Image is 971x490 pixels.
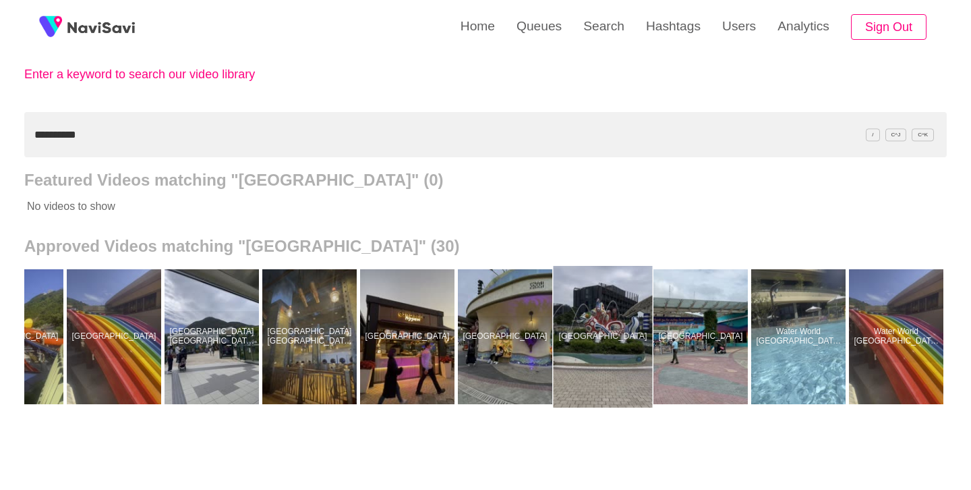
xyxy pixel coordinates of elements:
a: [GEOGRAPHIC_DATA]Ocean Park [360,269,458,404]
span: C^J [885,128,907,141]
a: Water World [GEOGRAPHIC_DATA] [GEOGRAPHIC_DATA]Water World Ocean Park Hong Kong [849,269,947,404]
a: [GEOGRAPHIC_DATA]Ocean Park [653,269,751,404]
a: [GEOGRAPHIC_DATA] [GEOGRAPHIC_DATA] The SummitOcean Park Hong Kong The Summit [262,269,360,404]
h2: Featured Videos matching "[GEOGRAPHIC_DATA]" (0) [24,171,947,190]
a: [GEOGRAPHIC_DATA]Ocean Park [67,269,165,404]
p: Enter a keyword to search our video library [24,67,321,82]
img: fireSpot [34,10,67,44]
p: No videos to show [24,190,854,223]
a: [GEOGRAPHIC_DATA]Ocean Park [556,269,653,404]
button: Sign Out [851,14,926,40]
h2: Approved Videos matching "[GEOGRAPHIC_DATA]" (30) [24,237,947,256]
a: [GEOGRAPHIC_DATA]Ocean Park [458,269,556,404]
a: [GEOGRAPHIC_DATA] [GEOGRAPHIC_DATA] The SummitOcean Park Hong Kong The Summit [165,269,262,404]
span: / [866,128,879,141]
span: C^K [912,128,934,141]
a: Water World [GEOGRAPHIC_DATA] [GEOGRAPHIC_DATA]Water World Ocean Park Hong Kong [751,269,849,404]
img: fireSpot [67,20,135,34]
